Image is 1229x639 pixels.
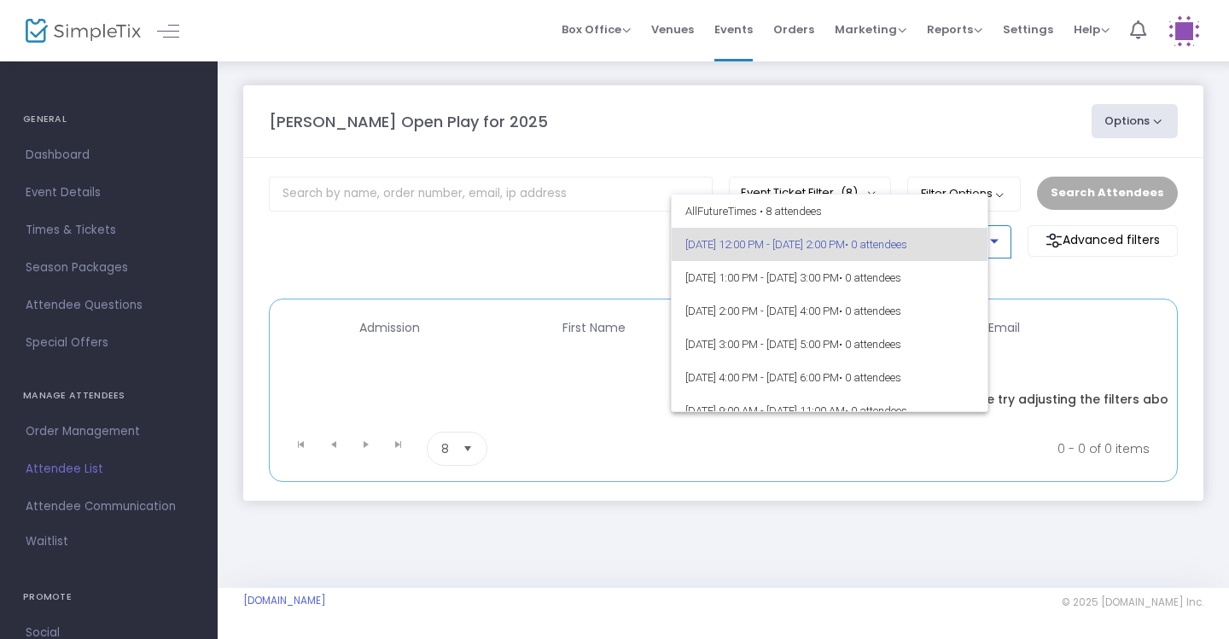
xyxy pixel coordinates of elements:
[839,271,901,284] span: • 0 attendees
[685,261,975,294] span: [DATE] 1:00 PM - [DATE] 3:00 PM
[839,305,901,317] span: • 0 attendees
[685,361,975,394] span: [DATE] 4:00 PM - [DATE] 6:00 PM
[845,404,907,417] span: • 0 attendees
[839,338,901,351] span: • 0 attendees
[685,195,975,228] span: All Future Times • 8 attendees
[839,371,901,384] span: • 0 attendees
[685,328,975,361] span: [DATE] 3:00 PM - [DATE] 5:00 PM
[685,394,975,427] span: [DATE] 9:00 AM - [DATE] 11:00 AM
[845,238,907,251] span: • 0 attendees
[685,228,975,261] span: [DATE] 12:00 PM - [DATE] 2:00 PM
[685,294,975,328] span: [DATE] 2:00 PM - [DATE] 4:00 PM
